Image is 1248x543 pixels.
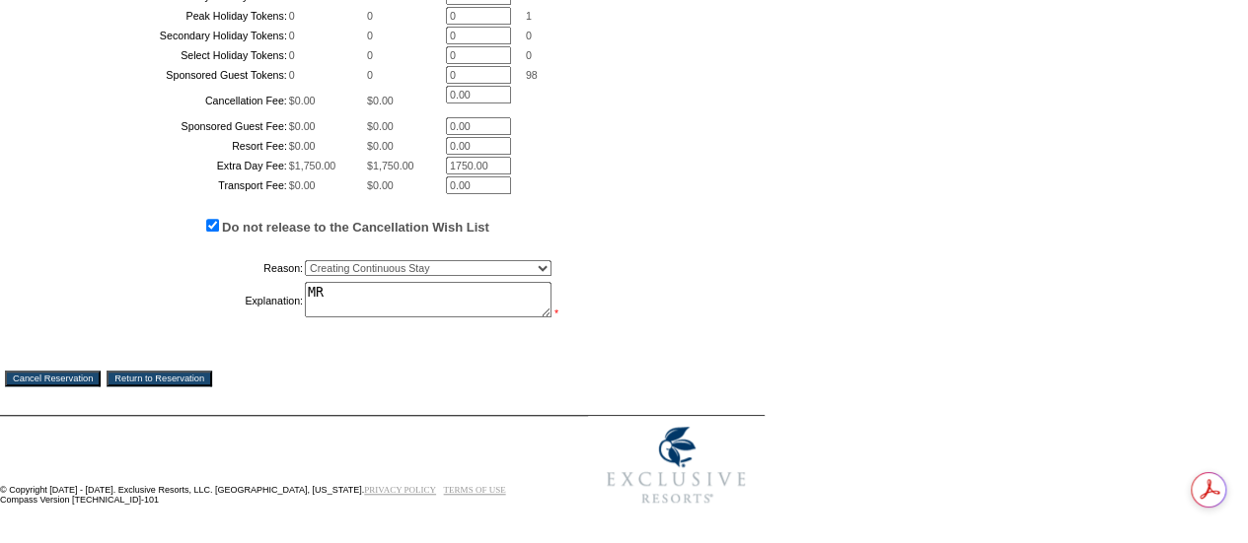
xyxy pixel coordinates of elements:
[289,120,316,132] span: $0.00
[56,157,287,174] td: Extra Day Fee:
[289,140,316,152] span: $0.00
[444,485,506,495] a: TERMS OF USE
[367,160,413,171] span: $1,750.00
[56,256,303,280] td: Reason:
[289,160,335,171] span: $1,750.00
[289,69,295,81] span: 0
[526,69,538,81] span: 98
[56,176,287,194] td: Transport Fee:
[526,30,532,41] span: 0
[289,10,295,22] span: 0
[289,30,295,41] span: 0
[367,30,373,41] span: 0
[56,27,287,44] td: Secondary Holiday Tokens:
[367,140,394,152] span: $0.00
[367,95,394,106] span: $0.00
[367,69,373,81] span: 0
[222,220,489,235] label: Do not release to the Cancellation Wish List
[367,49,373,61] span: 0
[367,10,373,22] span: 0
[367,179,394,191] span: $0.00
[289,95,316,106] span: $0.00
[364,485,436,495] a: PRIVACY POLICY
[56,7,287,25] td: Peak Holiday Tokens:
[289,179,316,191] span: $0.00
[56,117,287,135] td: Sponsored Guest Fee:
[588,416,765,514] img: Exclusive Resorts
[56,86,287,115] td: Cancellation Fee:
[107,371,212,386] input: Return to Reservation
[56,66,287,84] td: Sponsored Guest Tokens:
[526,49,532,61] span: 0
[367,120,394,132] span: $0.00
[56,46,287,64] td: Select Holiday Tokens:
[56,282,303,319] td: Explanation:
[526,10,532,22] span: 1
[5,371,101,386] input: Cancel Reservation
[289,49,295,61] span: 0
[56,137,287,155] td: Resort Fee:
